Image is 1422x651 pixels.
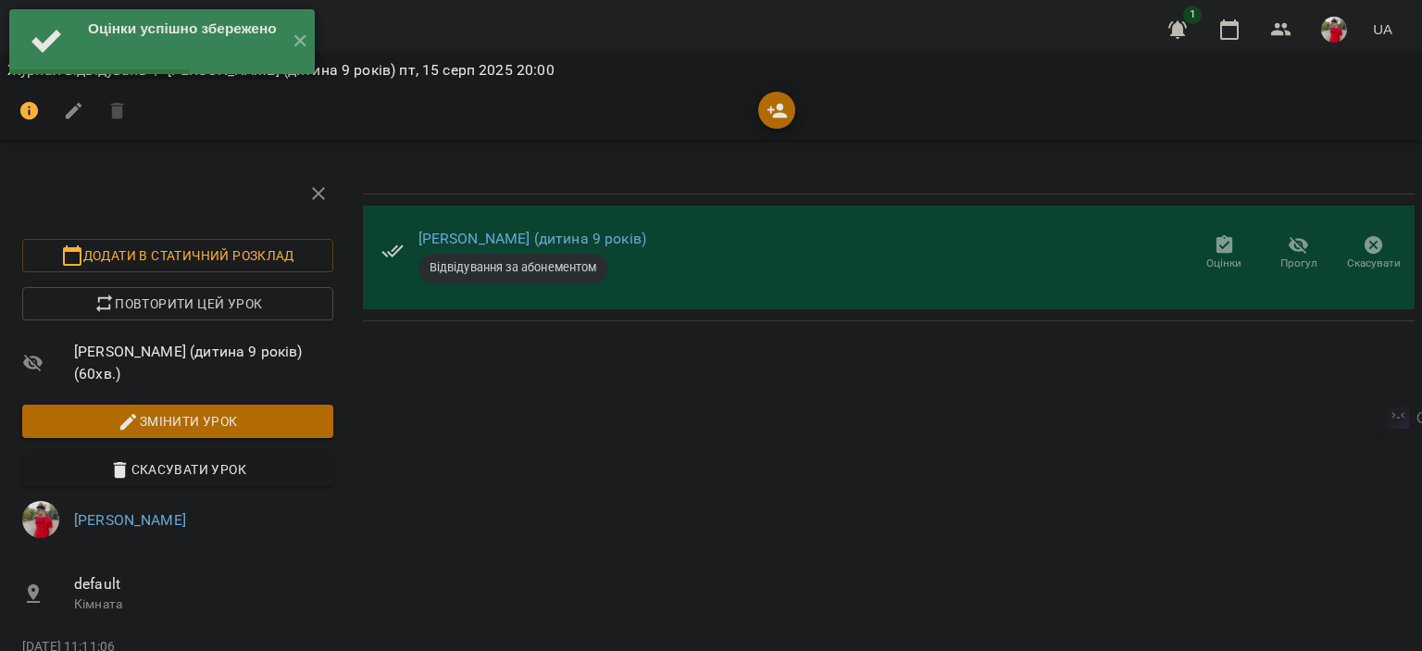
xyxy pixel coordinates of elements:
img: 54b6d9b4e6461886c974555cb82f3b73.jpg [1321,17,1347,43]
span: Додати в статичний розклад [37,244,318,267]
button: Змінити урок [22,405,333,438]
span: Повторити цей урок [37,293,318,315]
button: Скасувати [1336,228,1411,280]
span: default [74,573,333,595]
span: 1 [1183,6,1202,24]
nav: breadcrumb [7,59,1415,81]
span: [PERSON_NAME] (дитина 9 років) ( 60 хв. ) [74,341,333,384]
a: [PERSON_NAME] [74,511,186,529]
p: [PERSON_NAME] (дитина 9 років) пт, 15 серп 2025 20:00 [168,59,555,81]
button: Додати в статичний розклад [22,239,333,272]
span: Скасувати Урок [37,458,318,481]
button: Оцінки [1187,228,1262,280]
span: Прогул [1280,256,1317,271]
button: Скасувати Урок [22,453,333,486]
span: Оцінки [1206,256,1241,271]
span: Відвідування за абонементом [418,259,608,276]
span: Змінити урок [37,410,318,432]
span: Скасувати [1347,256,1401,271]
p: Кімната [74,595,333,614]
a: [PERSON_NAME] (дитина 9 років) [418,230,646,247]
button: UA [1366,12,1400,46]
button: Прогул [1262,228,1337,280]
img: 54b6d9b4e6461886c974555cb82f3b73.jpg [22,501,59,538]
button: Повторити цей урок [22,287,333,320]
div: Оцінки успішно збережено [88,19,278,39]
span: UA [1373,19,1392,39]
